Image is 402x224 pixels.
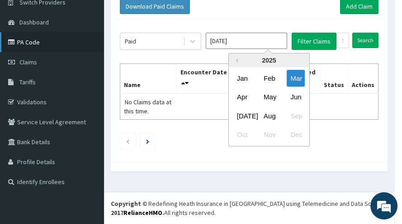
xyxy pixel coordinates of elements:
[233,88,251,105] div: Choose April 2025
[206,33,287,49] input: Select Month and Year
[125,37,136,46] div: Paid
[120,63,177,93] th: Name
[260,88,278,105] div: Choose May 2025
[124,98,171,115] span: No Claims data at this time.
[229,54,309,67] div: 2025
[260,107,278,124] div: Choose August 2025
[229,69,309,144] div: month 2025-03
[104,192,394,224] footer: All rights reserved.
[348,63,378,93] th: Actions
[19,58,37,66] span: Claims
[233,107,251,124] div: Choose July 2025
[47,51,152,63] div: Chat with us now
[352,33,378,48] input: Search
[52,59,125,151] span: We're online!
[233,70,251,87] div: Choose January 2025
[287,88,305,105] div: Choose June 2025
[126,137,130,145] a: Previous page
[5,137,172,169] textarea: Type your message and hit 'Enter'
[19,18,49,26] span: Dashboard
[292,33,336,50] button: Filter Claims
[148,199,388,208] div: Redefining Heath Insurance in [GEOGRAPHIC_DATA] using Telemedicine and Data Science!
[148,5,170,26] div: Minimize live chat window
[17,45,37,68] img: d_794563401_company_1708531726252_794563401
[287,70,305,87] div: Choose March 2025
[111,200,164,217] strong: Copyright © 2017 .
[177,63,232,93] th: Encounter Date
[19,78,36,86] span: Tariffs
[260,70,278,87] div: Choose February 2025
[146,137,149,145] a: Next page
[336,33,349,48] input: Search by HMO ID
[233,58,238,63] button: Previous Year
[123,209,162,217] a: RelianceHMO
